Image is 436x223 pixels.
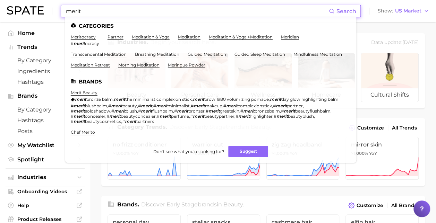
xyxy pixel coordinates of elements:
[392,125,417,131] span: All Trends
[361,53,419,102] a: cultural shifts
[281,108,284,114] span: #
[6,200,85,211] a: Help
[121,114,156,119] span: beautyconcealer
[390,123,419,133] a: All Trends
[250,114,273,119] span: highlighter
[168,103,190,108] span: minimalist
[114,97,125,102] em: merit
[6,42,85,52] button: Trends
[17,128,73,134] span: Posts
[378,9,393,13] span: Show
[74,108,85,114] em: merit
[6,77,85,87] a: Hashtags
[118,62,160,68] a: morning meditation
[281,34,299,39] a: meridian
[17,57,73,64] span: by Category
[223,103,226,108] span: #
[138,108,141,114] span: #
[65,5,329,17] input: Search here for a brand, industry, or ingredient
[345,137,419,180] a: mirror skin>1,000% YoY
[71,114,74,119] span: #
[191,103,194,108] span: #
[204,97,269,102] span: brow 1980 volumizing pomade
[357,203,383,208] span: Customize
[371,38,419,47] div: Data update: [DATE]
[206,108,208,114] span: #
[71,79,351,84] li: Brands
[6,28,85,38] a: Home
[71,103,342,124] div: , , , , , , , , , , , , , , , , , , , , ,
[17,106,73,113] span: by Category
[194,103,205,108] em: merit
[125,119,136,124] em: merit
[160,114,171,119] em: merit
[347,123,386,133] button: Customize
[274,114,276,119] span: #
[141,103,152,108] em: merit
[6,115,85,126] a: Hashtags
[357,125,384,131] span: Customize
[361,88,418,102] span: cultural shifts
[336,8,356,15] span: Search
[17,117,73,124] span: Hashtags
[390,201,419,210] a: All Brands
[238,103,272,108] span: complexionstick
[228,146,268,157] button: Suggest
[17,44,73,50] span: Trends
[74,119,85,124] em: merit
[188,52,226,57] a: guided meditation
[6,104,85,115] a: by Category
[193,97,204,102] em: merit
[85,103,107,108] span: blushbalm
[376,7,431,16] button: ShowUS Market
[391,203,417,208] span: All Brands
[75,97,86,102] em: merit
[174,108,177,114] span: #
[243,108,255,114] em: merit
[220,108,239,114] span: greatskin
[71,52,127,57] a: transcendental meditation
[71,97,342,102] div: , , ,
[288,114,314,119] span: beautyblush
[17,93,73,99] span: Brands
[153,103,156,108] span: #
[295,108,331,114] span: beautyflushbalm
[369,151,377,156] span: YoY
[71,41,74,46] span: #
[135,52,179,57] a: breathing meditation
[71,34,96,39] a: meritocracy
[152,108,173,114] span: flushbalm
[156,103,168,108] em: merit
[17,188,73,195] span: Onboarding Videos
[236,114,238,119] span: #
[171,114,189,119] span: perfume
[86,97,113,102] span: bronze balm
[17,156,73,163] span: Spotlight
[276,103,287,108] em: merit
[153,149,224,154] span: Don't see what you're looking for?
[157,114,160,119] span: #
[125,97,192,102] span: the minimalist complexion stick
[6,154,85,165] a: Spotlight
[108,103,111,108] span: #
[122,119,125,124] span: #
[111,103,122,108] em: merit
[188,108,205,114] span: bronzer
[85,114,105,119] span: concealer
[6,186,85,197] a: Onboarding Videos
[276,114,288,119] em: merit
[395,9,421,13] span: US Market
[255,108,280,114] span: bronzebalm
[71,103,74,108] span: #
[347,200,385,210] button: Customize
[141,201,244,208] span: Discover Early Stage brands in .
[351,151,368,156] span: >1,000%
[6,55,85,66] a: by Category
[273,103,276,108] span: #
[109,114,121,119] em: merit
[114,108,126,114] em: merit
[208,108,220,114] em: merit
[193,114,204,119] em: merit
[132,34,170,39] a: meditation & yoga
[204,114,234,119] span: beautypartner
